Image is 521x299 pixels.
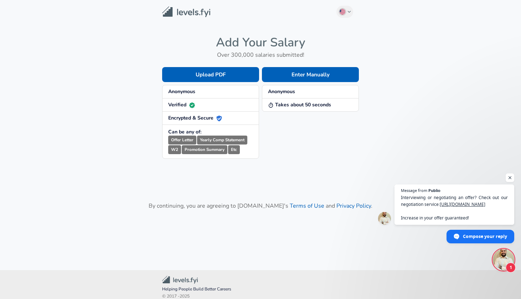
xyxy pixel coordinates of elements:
[262,67,359,82] button: Enter Manually
[168,88,195,95] strong: Anonymous
[162,6,210,17] img: Levels.fyi
[168,128,201,135] strong: Can be any of:
[162,50,359,60] h6: Over 300,000 salaries submitted!
[428,188,440,192] span: Publio
[168,145,181,154] small: W2
[162,67,259,82] button: Upload PDF
[197,136,247,145] small: Yearly Comp Statement
[228,145,240,154] small: Etc
[506,263,516,273] span: 1
[463,230,507,243] span: Compose your reply
[268,88,295,95] strong: Anonymous
[268,101,331,108] strong: Takes about 50 seconds
[340,9,345,15] img: English (US)
[401,194,508,221] span: Interviewing or negotiating an offer? Check out our negotiation service: Increase in your offer g...
[336,6,354,18] button: English (US)
[162,276,198,284] img: Levels.fyi Community
[493,249,514,270] div: Open chat
[168,115,222,121] strong: Encrypted & Secure
[401,188,427,192] span: Message from
[290,202,324,210] a: Terms of Use
[182,145,227,154] small: Promotion Summary
[168,136,196,145] small: Offer Letter
[336,202,371,210] a: Privacy Policy
[162,35,359,50] h4: Add Your Salary
[168,101,195,108] strong: Verified
[162,286,359,293] span: Helping People Build Better Careers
